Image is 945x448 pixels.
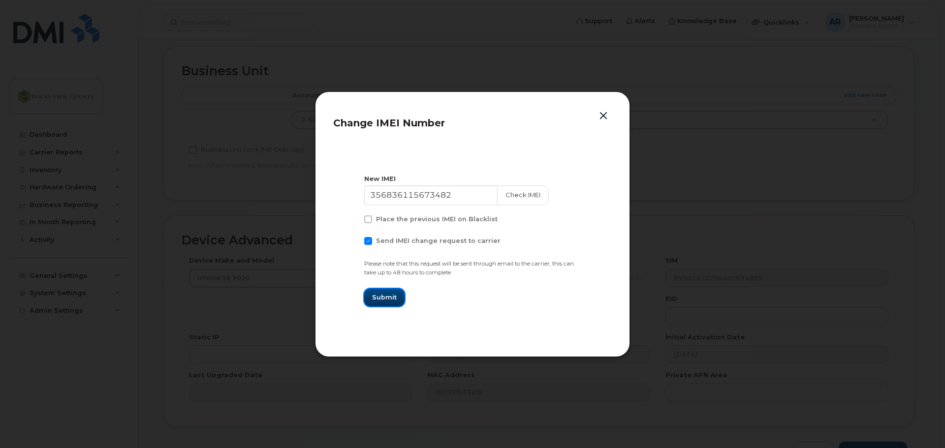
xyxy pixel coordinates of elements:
input: Place the previous IMEI on Blacklist [352,215,357,220]
button: Submit [364,289,405,306]
input: Send IMEI change request to carrier [352,237,357,242]
span: Submit [372,293,397,302]
span: Place the previous IMEI on Blacklist [376,215,498,223]
iframe: Messenger Launcher [902,405,938,441]
span: Change IMEI Number [333,117,445,129]
div: New IMEI [364,174,581,183]
button: Check IMEI [497,185,549,205]
small: Please note that this request will be sent through email to the carrier, this can take up to 48 h... [364,260,574,276]
span: Send IMEI change request to carrier [376,237,501,244]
